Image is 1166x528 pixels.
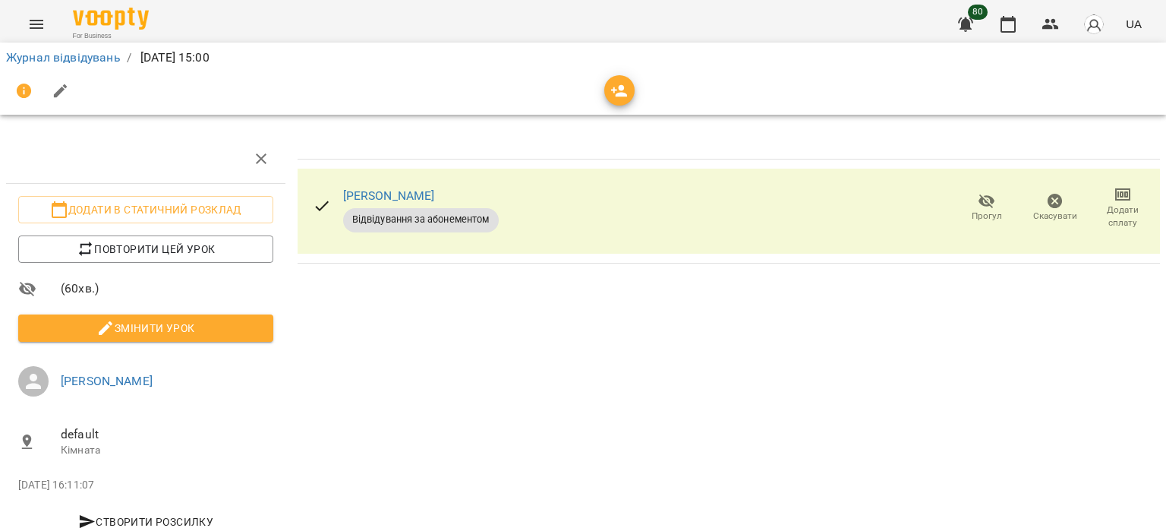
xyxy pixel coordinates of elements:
button: Menu [18,6,55,43]
button: Додати в статичний розклад [18,196,273,223]
p: Кімната [61,443,273,458]
button: Змінити урок [18,315,273,342]
img: avatar_s.png [1083,14,1105,35]
button: Прогул [953,187,1021,229]
button: UA [1120,10,1148,38]
img: Voopty Logo [73,8,149,30]
span: UA [1126,16,1142,32]
span: Додати сплату [1098,204,1148,229]
li: / [127,49,131,67]
span: Скасувати [1033,210,1077,223]
p: [DATE] 15:00 [137,49,210,67]
span: 80 [968,5,988,20]
span: For Business [73,31,149,41]
a: [PERSON_NAME] [61,374,153,388]
nav: breadcrumb [6,49,1160,67]
button: Додати сплату [1089,187,1157,229]
button: Повторити цей урок [18,236,273,263]
span: ( 60 хв. ) [61,280,273,298]
span: Відвідування за абонементом [343,213,499,226]
span: default [61,425,273,444]
button: Скасувати [1021,187,1089,229]
span: Змінити урок [30,319,261,337]
a: [PERSON_NAME] [343,188,435,203]
span: Повторити цей урок [30,240,261,258]
a: Журнал відвідувань [6,50,121,65]
p: [DATE] 16:11:07 [18,478,273,493]
span: Додати в статичний розклад [30,201,261,219]
span: Прогул [972,210,1002,223]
